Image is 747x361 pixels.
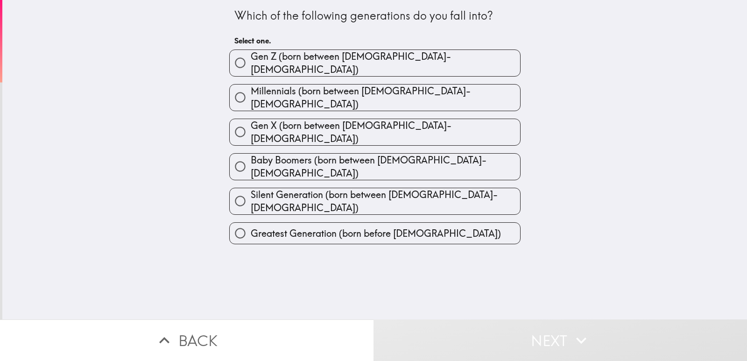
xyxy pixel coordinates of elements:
[230,85,520,111] button: Millennials (born between [DEMOGRAPHIC_DATA]-[DEMOGRAPHIC_DATA])
[230,154,520,180] button: Baby Boomers (born between [DEMOGRAPHIC_DATA]-[DEMOGRAPHIC_DATA])
[373,319,747,361] button: Next
[251,154,520,180] span: Baby Boomers (born between [DEMOGRAPHIC_DATA]-[DEMOGRAPHIC_DATA])
[251,85,520,111] span: Millennials (born between [DEMOGRAPHIC_DATA]-[DEMOGRAPHIC_DATA])
[230,119,520,145] button: Gen X (born between [DEMOGRAPHIC_DATA]-[DEMOGRAPHIC_DATA])
[251,50,520,76] span: Gen Z (born between [DEMOGRAPHIC_DATA]-[DEMOGRAPHIC_DATA])
[251,188,520,214] span: Silent Generation (born between [DEMOGRAPHIC_DATA]-[DEMOGRAPHIC_DATA])
[230,223,520,244] button: Greatest Generation (born before [DEMOGRAPHIC_DATA])
[251,119,520,145] span: Gen X (born between [DEMOGRAPHIC_DATA]-[DEMOGRAPHIC_DATA])
[234,35,515,46] h6: Select one.
[251,227,501,240] span: Greatest Generation (born before [DEMOGRAPHIC_DATA])
[230,188,520,214] button: Silent Generation (born between [DEMOGRAPHIC_DATA]-[DEMOGRAPHIC_DATA])
[230,50,520,76] button: Gen Z (born between [DEMOGRAPHIC_DATA]-[DEMOGRAPHIC_DATA])
[234,8,515,24] div: Which of the following generations do you fall into?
